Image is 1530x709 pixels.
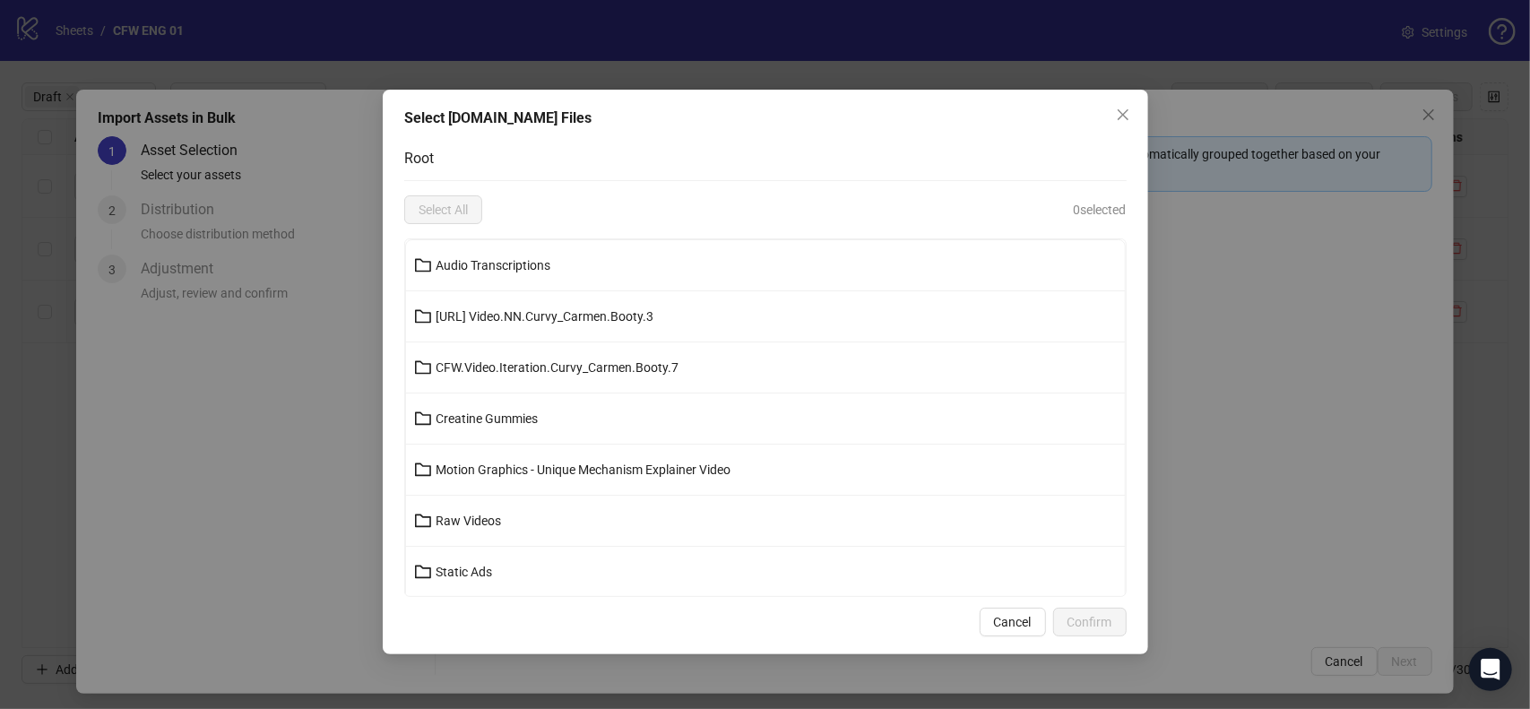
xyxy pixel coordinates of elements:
[404,150,434,167] span: Root
[414,461,432,479] span: folder
[404,195,482,224] button: Select All
[436,463,730,477] span: Motion Graphics - Unique Mechanism Explainer Video
[414,512,432,530] span: folder
[436,565,492,579] span: Static Ads
[414,307,432,325] span: folder
[414,256,432,274] span: folder
[406,251,1125,280] button: Audio Transcriptions
[436,309,653,324] span: [URL] Video.NN.Curvy_Carmen.Booty.3
[406,455,1125,484] button: Motion Graphics - Unique Mechanism Explainer Video
[436,514,501,528] span: Raw Videos
[414,410,432,428] span: folder
[979,608,1045,636] button: Cancel
[414,359,432,376] span: folder
[436,258,550,272] span: Audio Transcriptions
[993,615,1031,629] span: Cancel
[436,360,679,375] span: CFW.Video.Iteration.Curvy_Carmen.Booty.7
[1073,200,1126,220] span: 0 selected
[1469,648,1512,691] div: Open Intercom Messenger
[1052,608,1126,636] button: Confirm
[406,506,1125,535] button: Raw Videos
[1115,108,1129,122] span: close
[406,353,1125,382] button: CFW.Video.Iteration.Curvy_Carmen.Booty.7
[406,302,1125,331] button: [URL] Video.NN.Curvy_Carmen.Booty.3
[414,563,432,581] span: folder
[436,411,538,426] span: Creatine Gummies
[406,404,1125,433] button: Creatine Gummies
[406,558,1125,586] button: Static Ads
[404,108,1127,129] div: Select [DOMAIN_NAME] Files
[1108,100,1137,129] button: Close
